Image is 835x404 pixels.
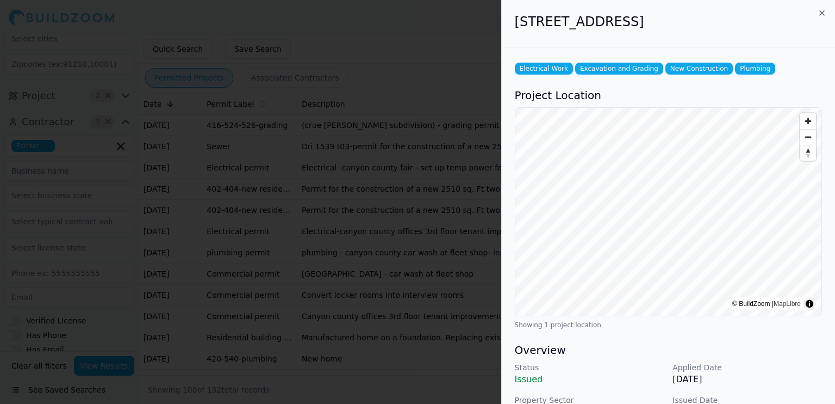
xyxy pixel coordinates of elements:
button: Zoom out [800,129,816,145]
h3: Overview [515,342,822,358]
h2: [STREET_ADDRESS] [515,13,822,30]
div: © BuildZoom | [732,298,801,309]
button: Zoom in [800,113,816,129]
span: Electrical Work [515,63,573,75]
p: Status [515,362,664,373]
span: Excavation and Grading [575,63,663,75]
canvas: Map [515,108,822,316]
p: Applied Date [672,362,822,373]
summary: Toggle attribution [803,297,816,310]
p: Issued [515,373,664,386]
span: Plumbing [735,63,775,75]
h3: Project Location [515,88,822,103]
a: MapLibre [774,300,801,308]
div: Showing 1 project location [515,321,822,329]
span: New Construction [665,63,733,75]
p: [DATE] [672,373,822,386]
button: Reset bearing to north [800,145,816,161]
